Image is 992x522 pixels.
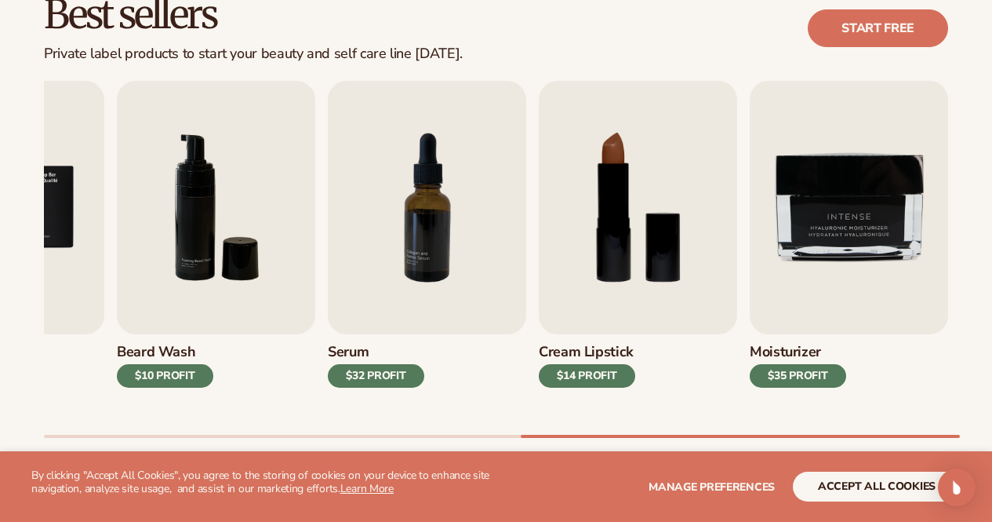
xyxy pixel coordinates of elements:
p: By clicking "Accept All Cookies", you agree to the storing of cookies on your device to enhance s... [31,469,496,496]
a: Learn More [340,481,394,496]
h3: Moisturizer [750,344,846,361]
div: $32 PROFIT [328,364,424,388]
div: Open Intercom Messenger [938,469,976,506]
h3: Cream Lipstick [539,344,635,361]
a: 9 / 9 [750,81,948,410]
a: Start free [808,9,948,47]
div: $10 PROFIT [117,364,213,388]
div: $14 PROFIT [539,364,635,388]
a: 8 / 9 [539,81,737,410]
button: accept all cookies [793,472,961,502]
button: Manage preferences [649,472,775,502]
div: $35 PROFIT [750,364,846,388]
h3: Serum [328,344,424,361]
a: 6 / 9 [117,81,315,410]
h3: Beard Wash [117,344,213,361]
a: 7 / 9 [328,81,526,410]
span: Manage preferences [649,480,775,495]
div: Private label products to start your beauty and self care line [DATE]. [44,46,463,63]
